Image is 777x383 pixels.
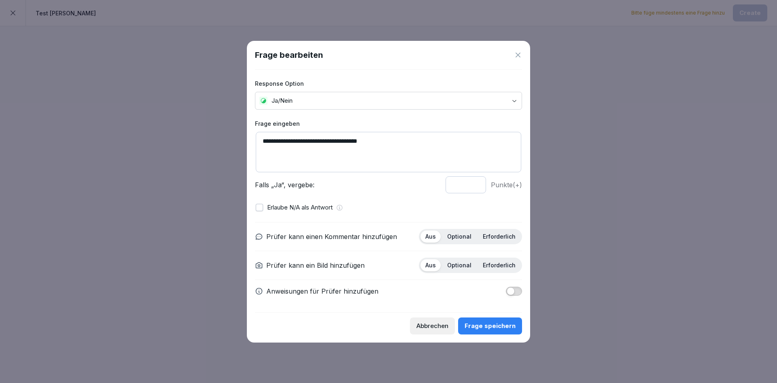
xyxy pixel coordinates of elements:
[447,233,471,240] p: Optional
[266,286,378,296] p: Anweisungen für Prüfer hinzufügen
[491,180,522,190] p: Punkte (+)
[266,260,365,270] p: Prüfer kann ein Bild hinzufügen
[483,233,516,240] p: Erforderlich
[458,317,522,334] button: Frage speichern
[266,232,397,241] p: Prüfer kann einen Kommentar hinzufügen
[447,262,471,269] p: Optional
[255,180,441,190] p: Falls „Ja“, vergebe:
[416,322,448,330] div: Abbrechen
[255,49,323,61] h1: Frage bearbeiten
[425,262,436,269] p: Aus
[465,322,516,330] div: Frage speichern
[483,262,516,269] p: Erforderlich
[410,317,455,334] button: Abbrechen
[425,233,436,240] p: Aus
[255,119,522,128] label: Frage eingeben
[267,203,333,212] p: Erlaube N/A als Antwort
[255,79,522,88] label: Response Option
